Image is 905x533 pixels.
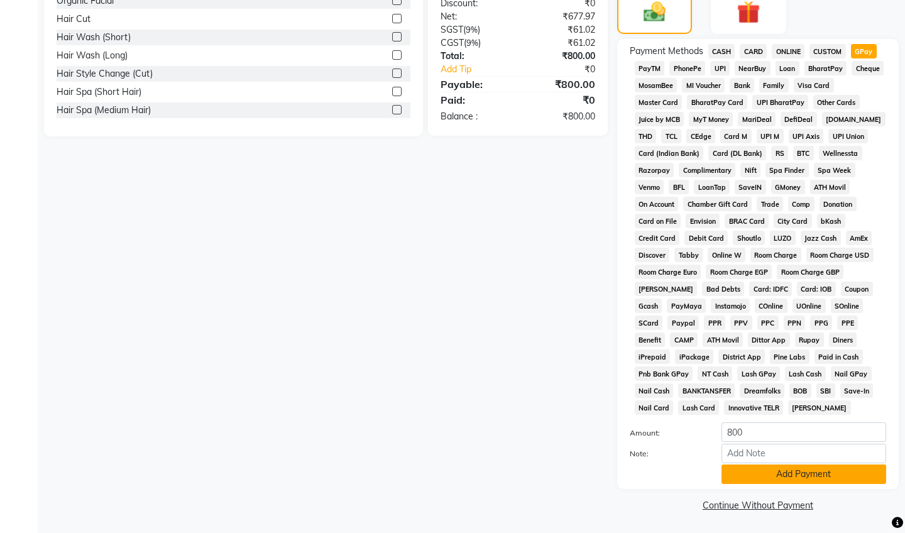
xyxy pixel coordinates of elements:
[837,316,858,330] span: PPE
[518,92,605,107] div: ₹0
[816,383,835,398] span: SBI
[689,112,733,126] span: MyT Money
[635,112,684,126] span: Juice by MCB
[682,78,725,92] span: MI Voucher
[635,316,663,330] span: SCard
[710,61,730,75] span: UPI
[683,197,752,211] span: Chamber Gift Card
[667,316,699,330] span: Paypal
[635,265,701,279] span: Room Charge Euro
[635,95,683,109] span: Master Card
[735,180,766,194] span: SaveIN
[466,38,478,48] span: 9%
[431,110,518,123] div: Balance :
[678,383,735,398] span: BANKTANSFER
[635,248,670,262] span: Discover
[669,61,705,75] span: PhonePe
[733,231,765,245] span: Shoutlo
[774,214,812,228] span: City Card
[431,77,518,92] div: Payable:
[759,78,789,92] span: Family
[770,349,809,364] span: Pine Labs
[757,197,783,211] span: Trade
[684,231,728,245] span: Debit Card
[819,146,862,160] span: Wellnessta
[675,349,713,364] span: iPackage
[851,44,877,58] span: GPay
[518,110,605,123] div: ₹800.00
[784,316,806,330] span: PPN
[667,299,706,313] span: PayMaya
[771,180,805,194] span: GMoney
[781,112,817,126] span: DefiDeal
[757,316,779,330] span: PPC
[788,400,851,415] span: [PERSON_NAME]
[785,366,826,381] span: Lash Cash
[687,95,747,109] span: BharatPay Card
[810,180,850,194] span: ATH Movil
[694,180,730,194] span: LoanTap
[466,25,478,35] span: 9%
[730,78,754,92] span: Bank
[817,214,845,228] span: bKash
[809,44,846,58] span: CUSTOM
[852,61,884,75] span: Cheque
[789,129,824,143] span: UPI Axis
[686,214,720,228] span: Envision
[635,400,674,415] span: Nail Card
[776,61,799,75] span: Loan
[431,92,518,107] div: Paid:
[57,85,141,99] div: Hair Spa (Short Hair)
[831,366,872,381] span: Nail GPay
[518,50,605,63] div: ₹800.00
[814,349,863,364] span: Paid in Cash
[813,95,860,109] span: Other Cards
[725,214,769,228] span: BRAC Card
[670,332,698,347] span: CAMP
[431,23,518,36] div: ( )
[840,383,874,398] span: Save-In
[757,129,784,143] span: UPI M
[770,231,796,245] span: LUZO
[772,44,804,58] span: ONLINE
[674,248,703,262] span: Tabby
[518,23,605,36] div: ₹61.02
[431,10,518,23] div: Net:
[730,316,752,330] span: PPV
[750,248,801,262] span: Room Charge
[789,383,811,398] span: BOB
[679,163,735,177] span: Complimentary
[749,282,792,296] span: Card: IDFC
[801,231,841,245] span: Jazz Cash
[721,422,886,442] input: Amount
[708,44,735,58] span: CASH
[708,248,745,262] span: Online W
[57,104,151,117] div: Hair Spa (Medium Hair)
[788,197,814,211] span: Comp
[635,214,681,228] span: Card on File
[829,332,857,347] span: Diners
[735,61,771,75] span: NearBuy
[755,299,787,313] span: COnline
[630,45,703,58] span: Payment Methods
[737,366,780,381] span: Lash GPay
[748,332,790,347] span: Dittor App
[721,464,886,484] button: Add Payment
[721,444,886,463] input: Add Note
[740,383,784,398] span: Dreamfolks
[431,50,518,63] div: Total:
[738,112,776,126] span: MariDeal
[704,316,725,330] span: PPR
[822,112,886,126] span: [DOMAIN_NAME]
[431,36,518,50] div: ( )
[620,499,896,512] a: Continue Without Payment
[698,366,732,381] span: NT Cash
[724,400,783,415] span: Innovative TELR
[720,129,752,143] span: Card M
[532,63,605,76] div: ₹0
[703,332,743,347] span: ATH Movil
[793,146,814,160] span: BTC
[635,129,657,143] span: THD
[441,37,464,48] span: CGST
[795,332,824,347] span: Rupay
